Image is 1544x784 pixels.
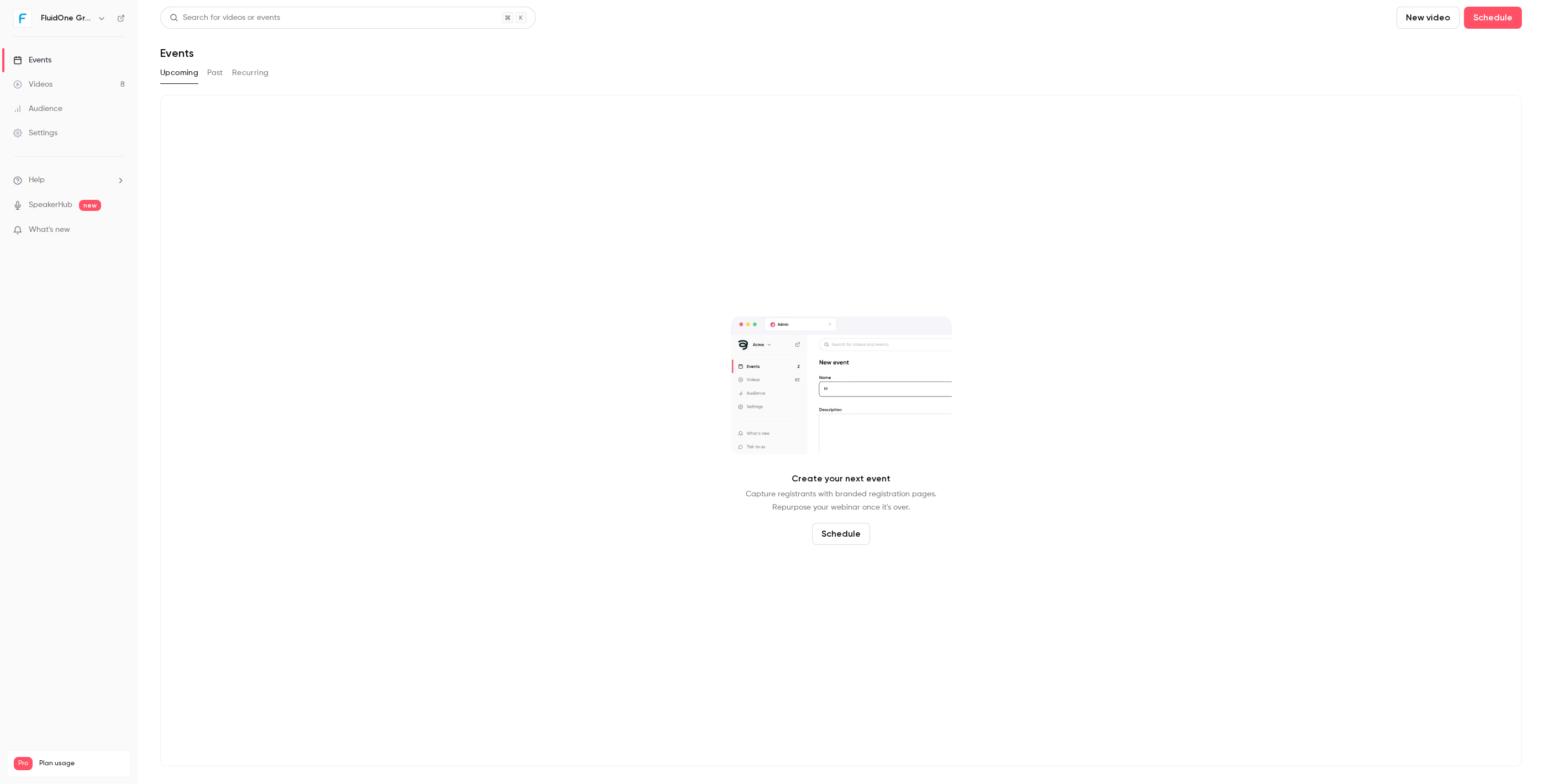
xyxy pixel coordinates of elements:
button: Upcoming [160,64,198,82]
span: Pro [14,757,33,770]
button: Past [207,64,223,82]
iframe: Noticeable Trigger [112,225,125,235]
div: Settings [13,128,57,139]
img: FluidOne Group [14,9,31,27]
p: Capture registrants with branded registration pages. Repurpose your webinar once it's over. [746,488,936,514]
span: Plan usage [39,759,124,768]
div: Videos [13,79,52,90]
button: Recurring [232,64,269,82]
span: new [79,200,101,211]
div: Events [13,55,51,66]
h6: FluidOne Group [41,13,93,24]
li: help-dropdown-opener [13,174,125,186]
span: Help [29,174,45,186]
button: Schedule [1464,7,1522,29]
button: New video [1397,7,1459,29]
button: Schedule [812,523,870,545]
a: SpeakerHub [29,199,72,211]
div: Search for videos or events [170,12,280,24]
div: Audience [13,103,62,114]
span: What's new [29,224,70,236]
h1: Events [160,46,194,60]
p: Create your next event [792,472,890,485]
